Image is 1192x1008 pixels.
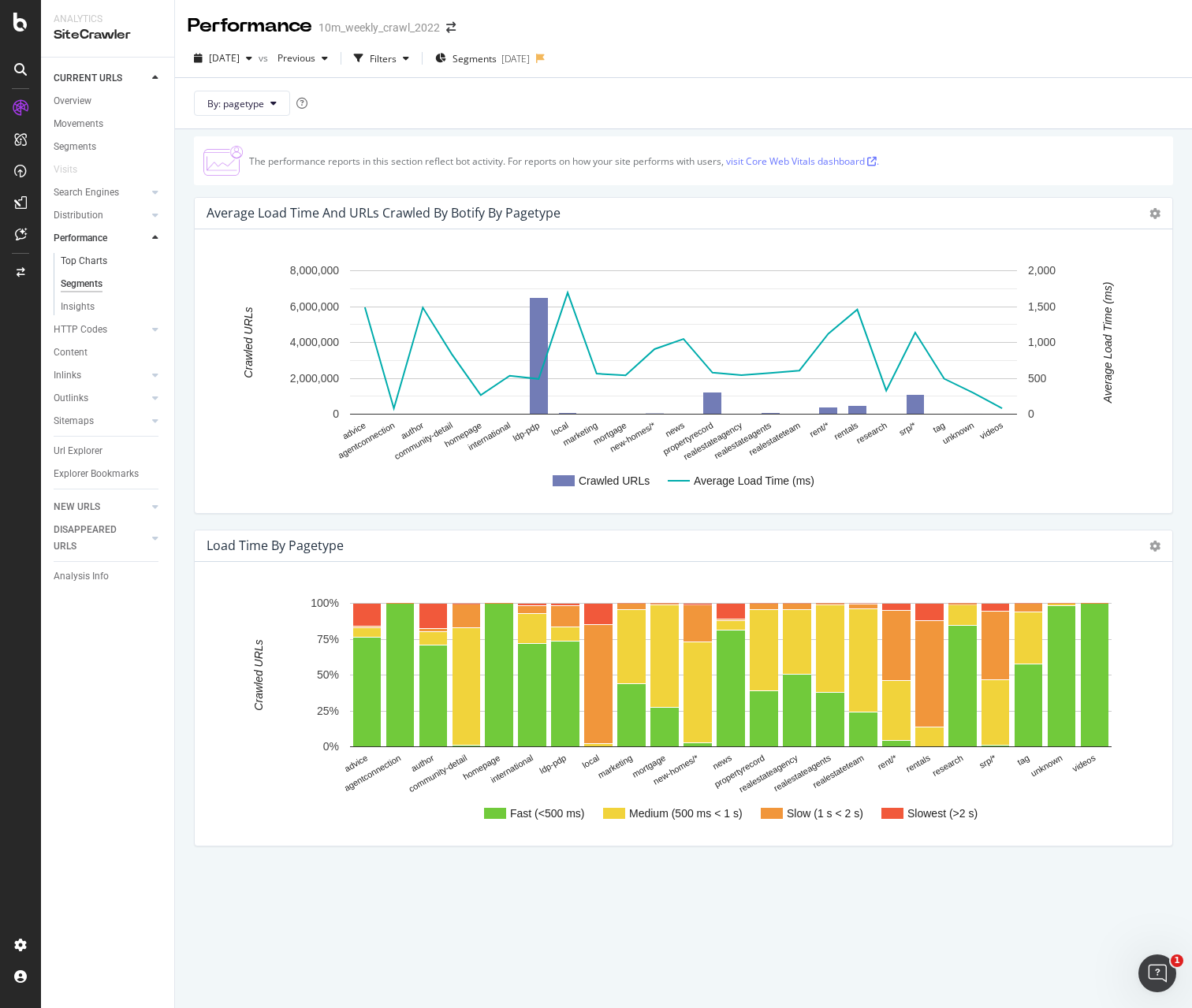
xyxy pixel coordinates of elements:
[61,299,163,315] a: Insights
[177,93,260,103] div: Keywords by Traffic
[629,807,743,820] text: Medium (500 ms < 1 s)
[747,420,802,457] text: realestateteam
[188,46,259,71] button: [DATE]
[54,413,147,430] a: Sitemaps
[1028,336,1056,348] text: 1,000
[203,146,243,176] img: CjTTJyXI.png
[311,597,339,609] text: 100%
[461,753,501,781] text: homepage
[393,420,454,461] text: community-detail
[61,253,107,270] div: Top Charts
[811,753,866,790] text: realestateteam
[443,420,483,448] text: homepage
[44,25,77,38] div: v 4.0.25
[855,420,888,445] text: research
[317,668,339,681] text: 50%
[61,276,102,292] div: Segments
[54,13,162,26] div: Analytics
[54,322,107,338] div: HTTP Codes
[1015,753,1030,767] text: tag
[510,807,585,820] text: Fast (<500 ms)
[538,753,568,776] text: ldp-pdp
[511,420,541,443] text: ldp-pdp
[711,753,734,771] text: news
[54,139,163,155] a: Segments
[399,420,425,441] text: author
[737,753,799,794] text: realestateagency
[904,753,932,774] text: rentals
[1028,407,1034,420] text: 0
[876,753,899,772] text: rent/*
[54,522,147,555] a: DISAPPEARED URLS
[317,705,339,717] text: 25%
[609,420,657,454] text: new-homes/*
[429,46,536,71] button: Segments[DATE]
[318,20,440,35] div: 10m_weekly_crawl_2022
[259,51,271,65] span: vs
[333,407,339,420] text: 0
[159,91,172,104] img: tab_keywords_by_traffic_grey.svg
[661,420,715,456] text: propertyrecord
[54,230,107,247] div: Performance
[596,753,634,780] text: marketing
[252,639,265,710] text: Crawled URLs
[317,633,339,645] text: 75%
[290,264,339,277] text: 8,000,000
[1138,954,1176,992] iframe: Intercom live chat
[342,753,402,793] text: agentconnection
[25,25,38,38] img: logo_orange.svg
[61,299,95,315] div: Insights
[54,367,147,384] a: Inlinks
[46,91,58,104] img: tab_domain_overview_orange.svg
[207,587,1160,833] svg: A chart.
[501,52,530,65] div: [DATE]
[54,344,88,361] div: Content
[726,154,879,168] a: visit Core Web Vitals dashboard .
[341,420,367,441] text: advice
[1149,541,1160,552] i: Options
[1101,282,1114,404] text: Average Load Time (ms)
[54,390,88,407] div: Outlinks
[61,276,163,292] a: Segments
[54,70,122,87] div: CURRENT URLS
[978,420,1005,441] text: videos
[897,420,918,437] text: srp/*
[54,443,102,459] div: Url Explorer
[63,93,141,103] div: Domain Overview
[207,535,344,556] h4: Load Time by pagetype
[1028,300,1056,313] text: 1,500
[54,26,162,44] div: SiteCrawler
[1028,372,1047,385] text: 500
[54,322,147,338] a: HTTP Codes
[787,807,863,820] text: Slow (1 s < 2 s)
[54,162,77,178] div: Visits
[290,372,339,385] text: 2,000,000
[713,420,773,460] text: realestateagents
[581,753,602,770] text: local
[54,443,163,459] a: Url Explorer
[207,255,1160,500] div: A chart.
[931,420,946,434] text: tag
[54,184,147,201] a: Search Engines
[631,753,667,779] text: mortgage
[370,52,397,65] div: Filters
[348,46,415,71] button: Filters
[61,253,163,270] a: Top Charts
[54,93,91,110] div: Overview
[323,740,339,753] text: 0%
[242,307,255,378] text: Crawled URLs
[54,116,103,132] div: Movements
[194,91,290,116] button: By: pagetype
[453,52,497,65] span: Segments
[808,420,831,439] text: rent/*
[407,753,468,794] text: community-detail
[54,162,93,178] a: Visits
[54,116,163,132] a: Movements
[54,466,163,482] a: Explorer Bookmarks
[446,22,456,33] div: arrow-right-arrow-left
[713,753,766,789] text: propertyrecord
[833,420,860,441] text: rentals
[54,568,109,585] div: Analysis Info
[54,499,147,515] a: NEW URLS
